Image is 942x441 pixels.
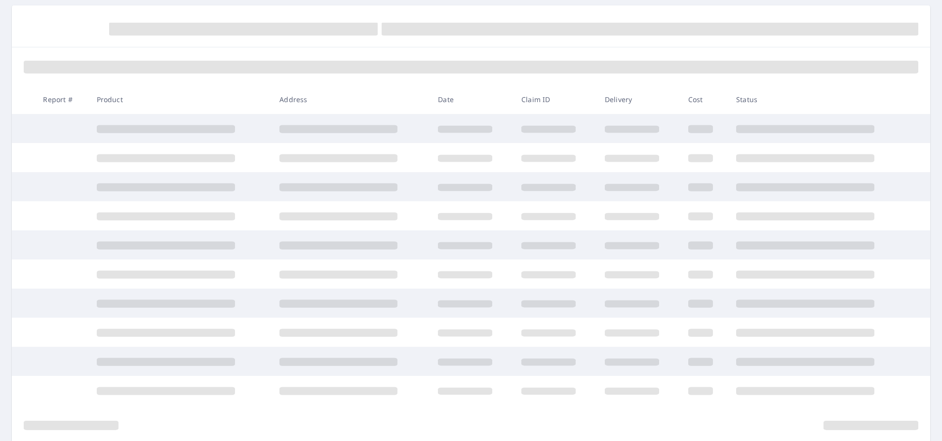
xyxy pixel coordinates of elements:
th: Claim ID [513,85,597,114]
th: Date [430,85,513,114]
th: Cost [680,85,728,114]
th: Address [272,85,430,114]
th: Delivery [597,85,680,114]
th: Status [728,85,911,114]
th: Product [89,85,272,114]
th: Report # [35,85,88,114]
